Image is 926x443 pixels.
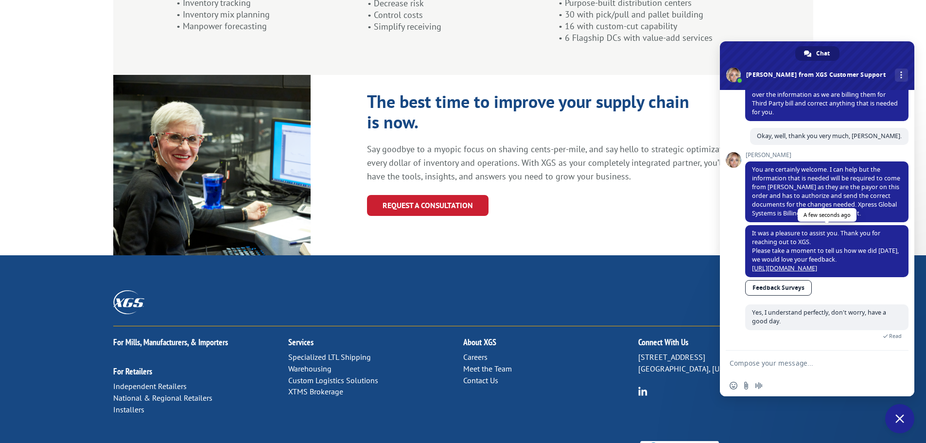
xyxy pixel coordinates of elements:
[288,387,343,396] a: XTMS Brokerage
[638,387,647,396] img: group-6
[730,382,737,390] span: Insert an emoji
[113,75,311,255] img: XGS_Expert_Consultant
[757,132,902,140] span: Okay, well, thank you very much, [PERSON_NAME].
[113,393,212,403] a: National & Regional Retailers
[113,366,152,377] a: For Retailers
[730,359,883,368] textarea: Compose your message...
[755,382,763,390] span: Audio message
[742,382,750,390] span: Send a file
[113,405,144,414] a: Installers
[895,69,908,82] div: More channels
[889,333,902,339] span: Read
[463,352,488,362] a: Careers
[288,337,314,348] a: Services
[288,364,332,373] a: Warehousing
[367,195,489,216] a: REQUEST A CONSULTATION
[795,46,839,61] div: Chat
[367,142,751,183] p: Say goodbye to a myopic focus on shaving cents-per-mile, and say hello to strategic optimization ...
[113,337,228,348] a: For Mills, Manufacturers, & Importers
[463,364,512,373] a: Meet the Team
[288,352,371,362] a: Specialized LTL Shipping
[752,82,898,116] span: Ok, as advised [PERSON_NAME] will need to e-mail over the information as we are billing them for ...
[463,375,498,385] a: Contact Us
[745,152,909,159] span: [PERSON_NAME]
[752,308,886,325] span: Yes, I understand perfectly, don't worry, have a good day.
[463,337,496,348] a: About XGS
[367,91,698,137] h1: The best time to improve your supply chain is now.
[752,229,899,272] span: It was a pleasure to assist you. Thank you for reaching out to XGS. Please take a moment to tell ...
[816,46,830,61] span: Chat
[638,352,813,375] p: [STREET_ADDRESS] [GEOGRAPHIC_DATA], [US_STATE] 37421
[745,280,812,296] a: Feedback Surveys
[885,404,914,433] div: Close chat
[113,381,187,391] a: Independent Retailers
[638,338,813,352] h2: Connect With Us
[752,165,900,217] span: You are certainly welcome. I can help but the information that is needed will be required to come...
[288,375,378,385] a: Custom Logistics Solutions
[113,290,144,314] img: XGS_Logos_ALL_2024_All_White
[752,264,817,272] a: [URL][DOMAIN_NAME]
